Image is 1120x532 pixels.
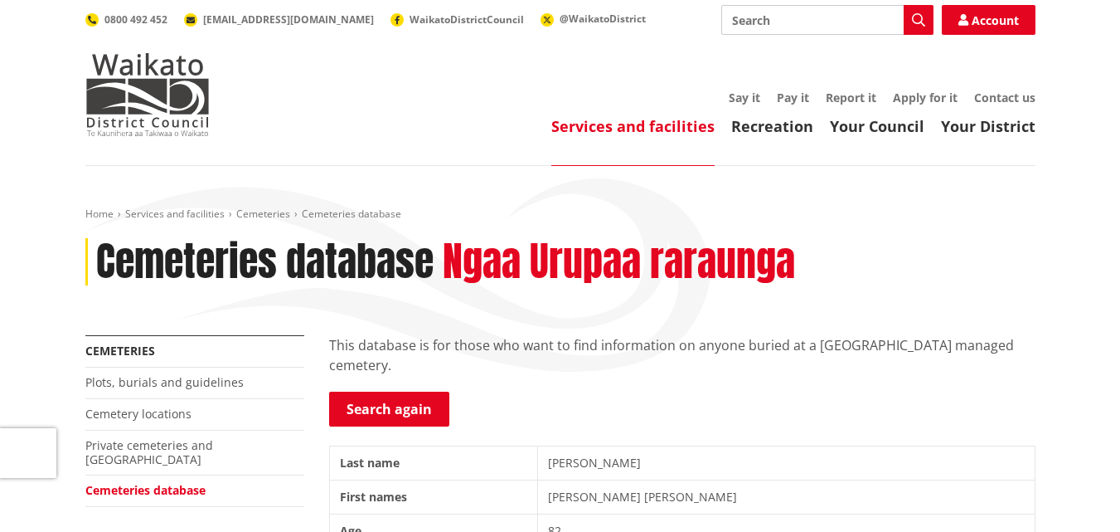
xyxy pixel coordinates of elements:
[551,116,715,136] a: Services and facilities
[974,90,1035,105] a: Contact us
[942,5,1035,35] a: Account
[826,90,876,105] a: Report it
[410,12,524,27] span: WaikatoDistrictCouncil
[729,90,760,105] a: Say it
[390,12,524,27] a: WaikatoDistrictCouncil
[203,12,374,27] span: [EMAIL_ADDRESS][DOMAIN_NAME]
[329,447,537,481] th: Last name
[731,116,813,136] a: Recreation
[721,5,933,35] input: Search input
[329,335,1035,375] p: This database is for those who want to find information on anyone buried at a [GEOGRAPHIC_DATA] m...
[329,392,449,427] a: Search again
[85,207,1035,222] nav: breadcrumb
[537,480,1035,514] td: [PERSON_NAME] [PERSON_NAME]
[85,374,244,390] a: Plots, burials and guidelines
[830,116,924,136] a: Your Council
[85,437,213,467] a: Private cemeteries and [GEOGRAPHIC_DATA]
[184,12,374,27] a: [EMAIL_ADDRESS][DOMAIN_NAME]
[541,12,646,26] a: @WaikatoDistrict
[85,482,206,498] a: Cemeteries database
[941,116,1035,136] a: Your District
[893,90,958,105] a: Apply for it
[329,480,537,514] th: First names
[104,12,167,27] span: 0800 492 452
[236,207,290,221] a: Cemeteries
[777,90,809,105] a: Pay it
[125,207,225,221] a: Services and facilities
[85,207,114,221] a: Home
[443,238,795,286] h2: Ngaa Urupaa raraunga
[537,447,1035,481] td: [PERSON_NAME]
[85,343,155,359] a: Cemeteries
[85,53,210,136] img: Waikato District Council - Te Kaunihera aa Takiwaa o Waikato
[302,207,401,221] span: Cemeteries database
[85,406,192,422] a: Cemetery locations
[96,238,434,286] h1: Cemeteries database
[560,12,646,26] span: @WaikatoDistrict
[85,12,167,27] a: 0800 492 452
